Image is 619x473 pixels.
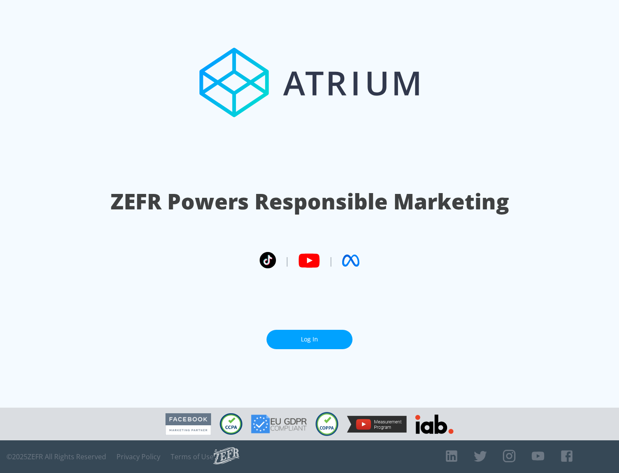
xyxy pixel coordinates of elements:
a: Log In [267,330,352,349]
img: CCPA Compliant [220,413,242,435]
a: Terms of Use [171,452,214,461]
img: GDPR Compliant [251,415,307,433]
img: Facebook Marketing Partner [165,413,211,435]
span: © 2025 ZEFR All Rights Reserved [6,452,106,461]
span: | [285,254,290,267]
span: | [328,254,334,267]
h1: ZEFR Powers Responsible Marketing [110,187,509,216]
img: YouTube Measurement Program [347,416,407,433]
img: IAB [415,415,454,434]
a: Privacy Policy [116,452,160,461]
img: COPPA Compliant [316,412,338,436]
